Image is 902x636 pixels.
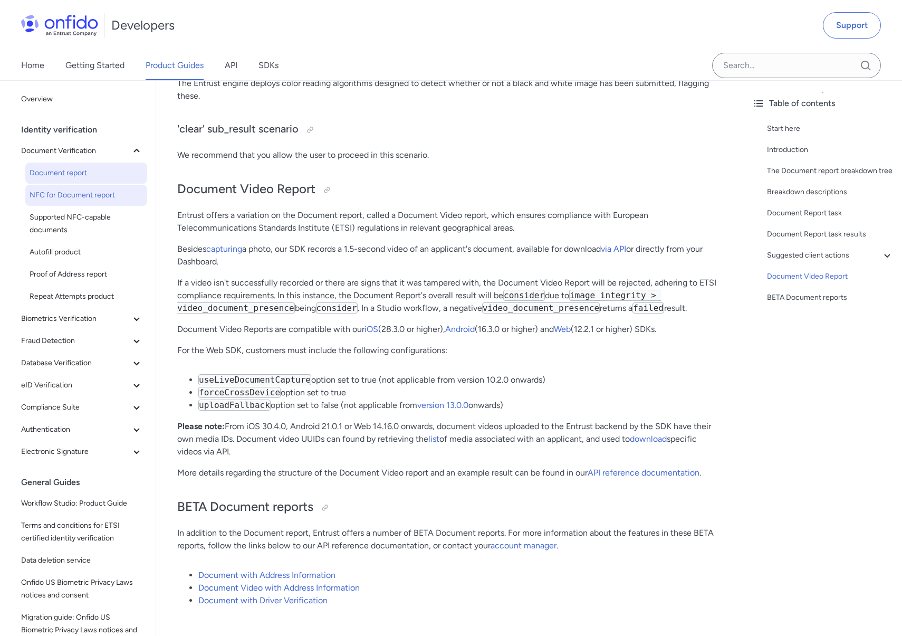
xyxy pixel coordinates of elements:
a: Start here [767,122,894,135]
div: Document Report task [767,207,894,220]
code: useLiveDocumentCapture [198,374,311,385]
p: We recommend that you allow the user to proceed in this scenario. [177,149,723,162]
button: Authentication [17,419,147,440]
span: Document report [30,167,143,179]
a: Android [445,324,475,334]
button: eID Verification [17,375,147,396]
code: uploadFallback [198,400,271,411]
a: BETA Document reports [767,291,894,304]
a: iOS [364,324,378,334]
p: The Entrust engine deploys color reading algorithms designed to detect whether or not a black and... [177,77,723,102]
p: For the Web SDK, customers must include the following configurations: [177,344,723,357]
a: Home [21,51,44,80]
a: Getting Started [65,51,124,80]
span: Supported NFC-capable documents [30,211,143,236]
a: via API [601,244,626,254]
div: Identity verification [21,119,151,140]
span: Proof of Address report [30,268,143,281]
p: If a video isn't successfully recorded or there are signs that it was tampered with, the Document... [177,277,723,315]
a: Onfido US Biometric Privacy Laws notices and consent [17,572,147,606]
input: Onfido search input field [712,53,881,78]
li: option set to true (not applicable from version 10.2.0 onwards) [198,374,723,386]
span: Repeat Attempts product [30,290,143,303]
a: Web [554,324,571,334]
a: Introduction [767,144,894,156]
a: Document Video with Address Information [198,583,360,593]
a: Product Guides [146,51,204,80]
a: Terms and conditions for ETSI certified identity verification [17,515,147,549]
code: forceCrossDevice [198,387,281,398]
a: NFC for Document report [25,185,147,206]
a: Workflow Studio: Product Guide [17,493,147,514]
span: Document Verification [21,145,130,157]
code: consider [503,290,545,301]
a: Document Report task results [767,228,894,241]
span: Workflow Studio: Product Guide [21,497,143,510]
a: version 13.0.0 [417,400,468,410]
h2: Document Video Report [177,181,723,198]
span: Compliance Suite [21,401,130,414]
a: Document Video Report [767,270,894,283]
a: Document with Driver Verification [198,595,328,605]
span: Overview [21,93,143,106]
span: NFC for Document report [30,189,143,202]
code: image_integrity > video_document_presence [177,290,661,314]
a: account manager [491,540,556,550]
a: Breakdown descriptions [767,186,894,198]
span: Data deletion service [21,554,143,567]
a: SDKs [258,51,279,80]
p: From iOS 30.4.0, Android 21.0.1 or Web 14.16.0 onwards, document videos uploaded to the Entrust b... [177,420,723,458]
span: Authentication [21,423,130,436]
p: Besides a photo, our SDK records a 1.5-second video of an applicant's document, available for dow... [177,243,723,268]
a: Overview [17,89,147,110]
h1: Developers [111,17,175,34]
li: option set to false (not applicable from onwards) [198,399,723,412]
a: list [428,434,439,444]
a: Document report [25,163,147,184]
button: Document Verification [17,140,147,162]
div: Table of contents [752,97,894,110]
a: API [225,51,237,80]
span: Terms and conditions for ETSI certified identity verification [21,519,143,545]
a: capturing [206,244,242,254]
div: General Guides [21,472,151,493]
span: Autofill product [30,246,143,259]
a: Document with Address Information [198,570,335,580]
a: Proof of Address report [25,264,147,285]
code: failed [632,302,664,314]
span: Database Verification [21,357,130,369]
a: The Document report breakdown tree [767,165,894,177]
strong: Please note: [177,421,225,431]
span: Onfido US Biometric Privacy Laws notices and consent [21,576,143,602]
p: In addition to the Document report, Entrust offers a number of BETA Document reports. For more in... [177,527,723,552]
span: eID Verification [21,379,130,392]
button: Fraud Detection [17,330,147,352]
button: Biometrics Verification [17,308,147,329]
p: Entrust offers a variation on the Document report, called a Document Video report, which ensures ... [177,209,723,234]
button: Database Verification [17,353,147,374]
a: Data deletion service [17,550,147,571]
a: Suggested client actions [767,249,894,262]
a: Supported NFC-capable documents [25,207,147,241]
a: Repeat Attempts product [25,286,147,307]
code: consider [316,302,358,314]
h2: BETA Document reports [177,498,723,516]
img: Onfido Logo [21,15,98,36]
h3: 'clear' sub_result scenario [177,121,723,138]
p: Document Video Reports are compatible with our (28.3.0 or higher), (16.3.0 or higher) and (12.2.1... [177,323,723,336]
a: Support [823,12,881,39]
span: Electronic Signature [21,445,130,458]
button: Compliance Suite [17,397,147,418]
p: More details regarding the structure of the Document Video report and an example result can be fo... [177,467,723,479]
li: option set to true [198,386,723,399]
code: video_document_presence [482,302,600,314]
a: Autofill product [25,242,147,263]
a: download [630,434,667,444]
